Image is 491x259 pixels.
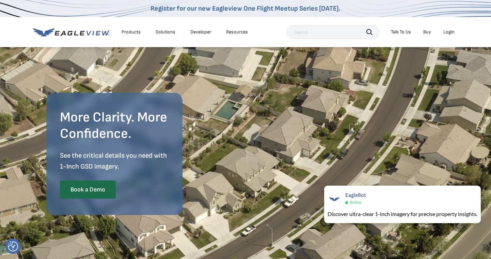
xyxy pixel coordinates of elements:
[60,181,116,199] a: Book a Demo
[423,29,431,35] a: Buy
[328,192,341,206] img: EagleBot
[391,29,411,35] div: Talk To Us
[226,29,248,35] div: Resources
[328,210,477,218] div: Discover ultra-clear 1-inch imagery for precise property insights.
[190,29,211,35] a: Developer
[8,241,18,251] img: Revisit consent button
[287,25,379,39] input: Search
[345,192,366,199] span: EagleBot
[156,29,175,35] div: Solutions
[443,29,455,35] div: Login
[60,150,169,172] p: See the critical details you need with 1-Inch GSD imagery.
[8,241,18,251] button: Consent Preferences
[350,200,361,205] span: Online
[122,29,141,35] div: Products
[60,109,169,142] h2: More Clarity. More Confidence.
[151,4,340,13] a: Register for our new Eagleview One Flight Meetup Series [DATE].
